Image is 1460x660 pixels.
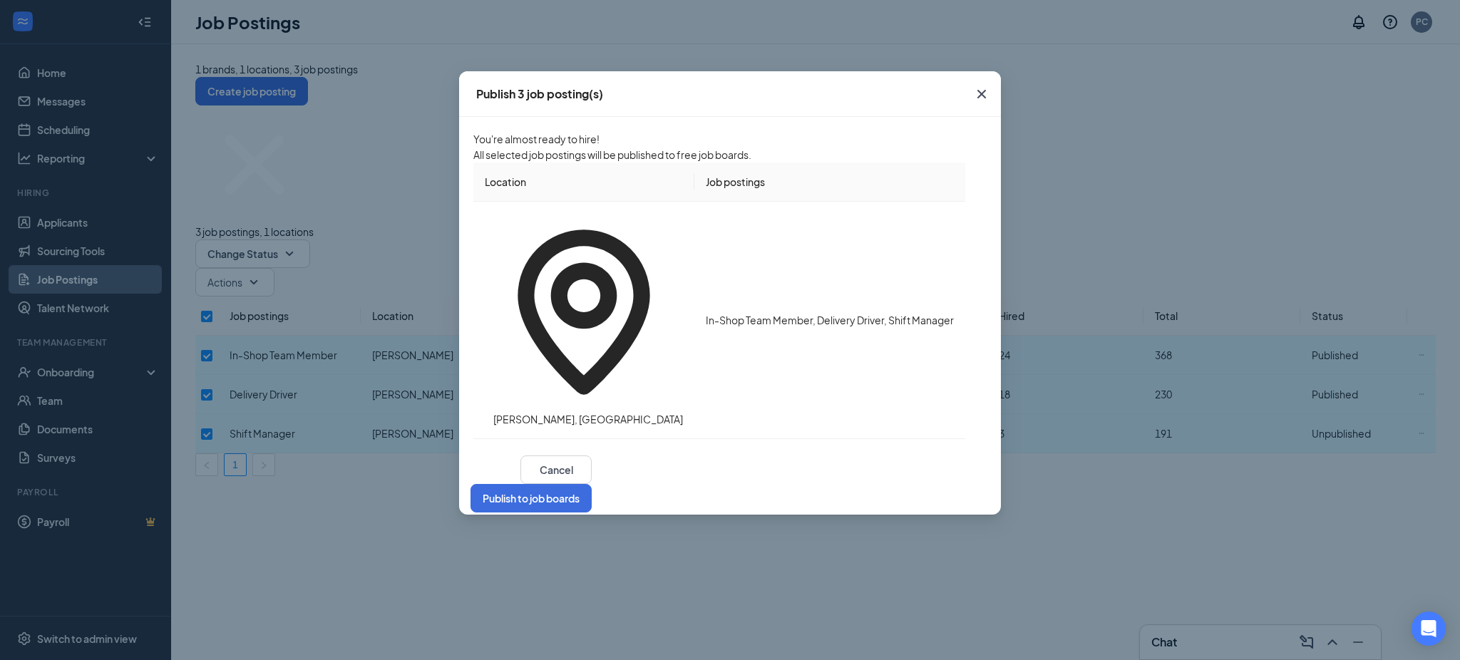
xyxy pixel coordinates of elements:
[694,163,965,202] th: Job postings
[962,71,1001,117] button: Close
[473,131,965,147] p: You're almost ready to hire!
[476,86,603,102] div: Publish 3 job posting(s)
[471,484,592,512] button: Publish to job boards
[694,202,965,439] td: In-Shop Team Member, Delivery Driver, Shift Manager
[473,163,694,202] th: Location
[1412,612,1446,646] div: Open Intercom Messenger
[973,86,990,103] svg: Cross
[520,455,592,484] button: Cancel
[493,413,683,426] span: [PERSON_NAME], [GEOGRAPHIC_DATA]
[485,213,683,411] svg: LocationPin
[473,148,751,161] span: All selected job postings will be published to free job boards.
